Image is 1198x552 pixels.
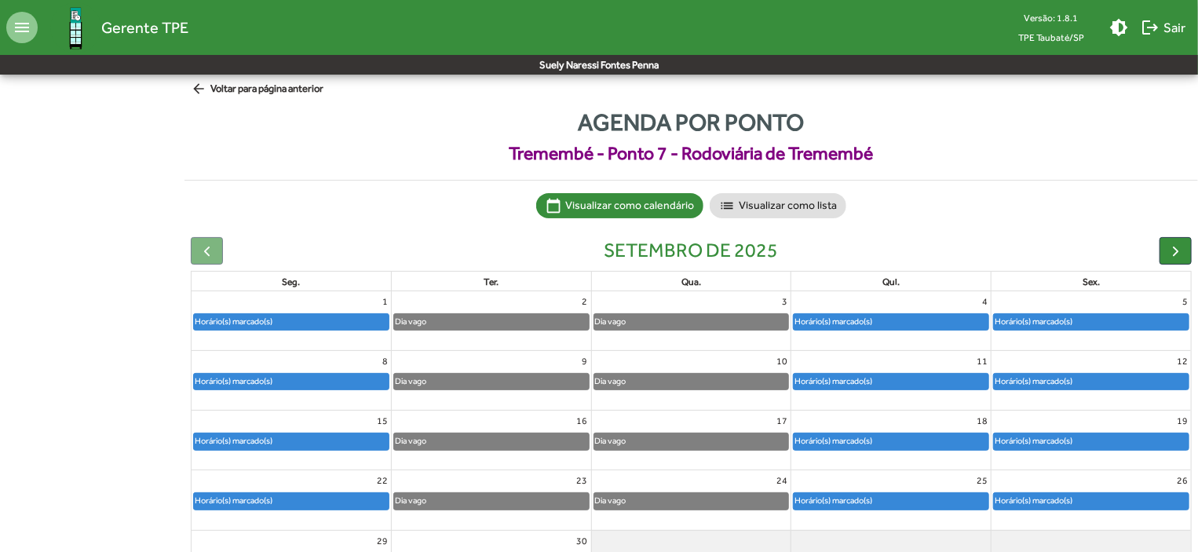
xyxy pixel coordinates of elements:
[991,470,1191,530] td: 26 de setembro de 2025
[710,193,846,218] mat-chip: Visualizar como lista
[794,374,873,389] div: Horário(s) marcado(s)
[994,433,1073,448] div: Horário(s) marcado(s)
[374,470,391,491] a: 22 de setembro de 2025
[392,291,592,351] td: 2 de setembro de 2025
[392,470,592,530] td: 23 de setembro de 2025
[394,374,427,389] div: Dia vago
[194,493,273,508] div: Horário(s) marcado(s)
[184,140,1198,167] span: Tremembé - Ponto 7 - Rodoviária de Tremembé
[374,411,391,431] a: 15 de setembro de 2025
[374,531,391,551] a: 29 de setembro de 2025
[794,493,873,508] div: Horário(s) marcado(s)
[994,374,1073,389] div: Horário(s) marcado(s)
[394,493,427,508] div: Dia vago
[991,351,1191,411] td: 12 de setembro de 2025
[994,314,1073,329] div: Horário(s) marcado(s)
[184,104,1198,140] span: Agenda por ponto
[101,15,188,40] span: Gerente TPE
[394,314,427,329] div: Dia vago
[579,291,591,312] a: 2 de setembro de 2025
[773,470,791,491] a: 24 de setembro de 2025
[574,531,591,551] a: 30 de setembro de 2025
[1179,291,1191,312] a: 5 de setembro de 2025
[1134,13,1192,42] button: Sair
[194,314,273,329] div: Horário(s) marcado(s)
[1006,8,1097,27] div: Versão: 1.8.1
[591,470,791,530] td: 24 de setembro de 2025
[379,351,391,371] a: 8 de setembro de 2025
[973,411,991,431] a: 18 de setembro de 2025
[192,351,392,411] td: 8 de setembro de 2025
[279,273,304,291] a: segunda-feira
[994,493,1073,508] div: Horário(s) marcado(s)
[791,470,992,530] td: 25 de setembro de 2025
[779,291,791,312] a: 3 de setembro de 2025
[191,81,210,98] mat-icon: arrow_back
[591,411,791,470] td: 17 de setembro de 2025
[392,411,592,470] td: 16 de setembro de 2025
[574,411,591,431] a: 16 de setembro de 2025
[604,239,779,262] h2: setembro de 2025
[392,351,592,411] td: 9 de setembro de 2025
[773,351,791,371] a: 10 de setembro de 2025
[394,433,427,448] div: Dia vago
[50,2,101,53] img: Logo
[979,291,991,312] a: 4 de setembro de 2025
[791,411,992,470] td: 18 de setembro de 2025
[194,374,273,389] div: Horário(s) marcado(s)
[973,351,991,371] a: 11 de setembro de 2025
[1141,18,1160,37] mat-icon: logout
[594,374,627,389] div: Dia vago
[194,433,273,448] div: Horário(s) marcado(s)
[1141,13,1185,42] span: Sair
[1174,411,1191,431] a: 19 de setembro de 2025
[594,493,627,508] div: Dia vago
[1079,273,1103,291] a: sexta-feira
[379,291,391,312] a: 1 de setembro de 2025
[791,291,992,351] td: 4 de setembro de 2025
[594,314,627,329] div: Dia vago
[991,411,1191,470] td: 19 de setembro de 2025
[719,198,735,214] mat-icon: list
[192,470,392,530] td: 22 de setembro de 2025
[38,2,188,53] a: Gerente TPE
[1174,470,1191,491] a: 26 de setembro de 2025
[192,291,392,351] td: 1 de setembro de 2025
[574,470,591,491] a: 23 de setembro de 2025
[591,351,791,411] td: 10 de setembro de 2025
[536,193,703,218] mat-chip: Visualizar como calendário
[480,273,502,291] a: terça-feira
[1109,18,1128,37] mat-icon: brightness_medium
[192,411,392,470] td: 15 de setembro de 2025
[678,273,704,291] a: quarta-feira
[591,291,791,351] td: 3 de setembro de 2025
[791,351,992,411] td: 11 de setembro de 2025
[794,314,873,329] div: Horário(s) marcado(s)
[879,273,903,291] a: quinta-feira
[1174,351,1191,371] a: 12 de setembro de 2025
[191,81,323,98] span: Voltar para página anterior
[991,291,1191,351] td: 5 de setembro de 2025
[579,351,591,371] a: 9 de setembro de 2025
[594,433,627,448] div: Dia vago
[794,433,873,448] div: Horário(s) marcado(s)
[1006,27,1097,47] span: TPE Taubaté/SP
[773,411,791,431] a: 17 de setembro de 2025
[973,470,991,491] a: 25 de setembro de 2025
[6,12,38,43] mat-icon: menu
[546,198,561,214] mat-icon: calendar_today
